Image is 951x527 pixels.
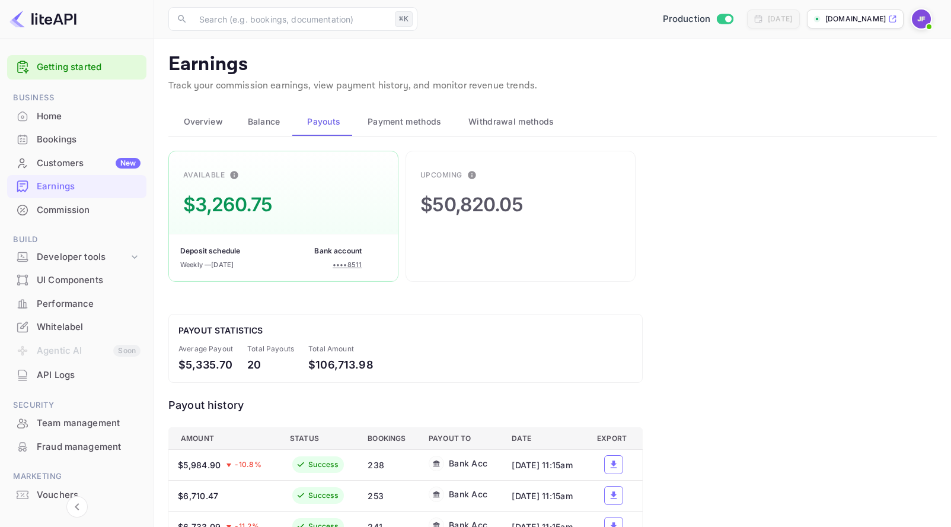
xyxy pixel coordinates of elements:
[7,175,146,198] div: Earnings
[7,152,146,175] div: CustomersNew
[333,260,362,270] div: •••• 8511
[7,293,146,316] div: Performance
[37,320,141,334] div: Whitelabel
[7,484,146,506] a: Vouchers
[368,490,410,502] div: 253
[168,53,937,77] p: Earnings
[7,316,146,338] a: Whitelabel
[178,459,221,471] div: $5,984.90
[314,246,362,256] div: Bank account
[7,412,146,434] a: Team management
[7,269,146,292] div: UI Components
[7,233,146,246] span: Build
[658,12,738,26] div: Switch to Sandbox mode
[183,191,273,219] div: $3,260.75
[37,110,141,123] div: Home
[663,12,711,26] span: Production
[308,357,374,373] div: $106,713.98
[37,488,141,502] div: Vouchers
[9,9,76,28] img: LiteAPI logo
[7,436,146,458] a: Fraud management
[247,357,294,373] div: 20
[502,427,588,449] th: Date
[37,204,141,217] div: Commission
[37,157,141,170] div: Customers
[37,417,141,430] div: Team management
[7,364,146,387] div: API Logs
[462,166,481,185] button: This is the amount of commission earned for bookings that have not been finalized. After guest ch...
[66,496,88,518] button: Collapse navigation
[247,344,294,354] div: Total Payouts
[37,297,141,311] div: Performance
[7,364,146,386] a: API Logs
[168,397,643,413] div: Payout history
[512,459,578,471] div: [DATE] 11:15am
[178,344,233,354] div: Average Payout
[768,14,792,24] div: [DATE]
[468,115,554,129] span: Withdrawal methods
[37,61,141,74] a: Getting started
[37,250,129,264] div: Developer tools
[7,128,146,150] a: Bookings
[7,128,146,151] div: Bookings
[169,427,281,449] th: Amount
[248,115,280,129] span: Balance
[168,107,937,136] div: scrollable auto tabs example
[192,7,390,31] input: Search (e.g. bookings, documentation)
[178,324,633,336] div: Payout Statistics
[116,158,141,169] div: New
[7,484,146,507] div: Vouchers
[308,344,374,354] div: Total Amount
[7,105,146,128] div: Home
[7,105,146,127] a: Home
[7,269,146,291] a: UI Components
[307,115,340,129] span: Payouts
[7,175,146,197] a: Earnings
[225,166,244,185] button: This is the amount of confirmed commission that will be paid to you on the next scheduled deposit
[183,170,225,180] div: Available
[7,55,146,80] div: Getting started
[420,170,462,180] div: Upcoming
[37,133,141,147] div: Bookings
[178,357,233,373] div: $5,335.70
[588,427,642,449] th: Export
[180,260,234,270] div: Weekly — [DATE]
[37,369,141,382] div: API Logs
[7,152,146,174] a: CustomersNew
[7,412,146,435] div: Team management
[184,115,223,129] span: Overview
[512,490,578,502] div: [DATE] 11:15am
[358,427,419,449] th: Bookings
[37,274,141,287] div: UI Components
[449,457,487,469] div: Bank Acc
[449,488,487,500] div: Bank Acc
[7,470,146,483] span: Marketing
[37,180,141,193] div: Earnings
[7,247,146,268] div: Developer tools
[7,436,146,459] div: Fraud management
[395,11,413,27] div: ⌘K
[420,191,523,219] div: $50,820.05
[180,246,240,256] div: Deposit schedule
[7,199,146,222] div: Commission
[168,79,937,93] p: Track your commission earnings, view payment history, and monitor revenue trends.
[7,293,146,315] a: Performance
[308,490,338,501] div: Success
[7,316,146,339] div: Whitelabel
[825,14,886,24] p: [DOMAIN_NAME]
[235,459,261,470] span: -10.8 %
[280,427,358,449] th: Status
[419,427,502,449] th: Payout to
[7,199,146,221] a: Commission
[37,440,141,454] div: Fraud management
[308,459,338,470] div: Success
[368,459,410,471] div: 238
[912,9,931,28] img: Jenny Frimer
[178,490,218,502] div: $6,710.47
[7,399,146,412] span: Security
[368,115,442,129] span: Payment methods
[7,91,146,104] span: Business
